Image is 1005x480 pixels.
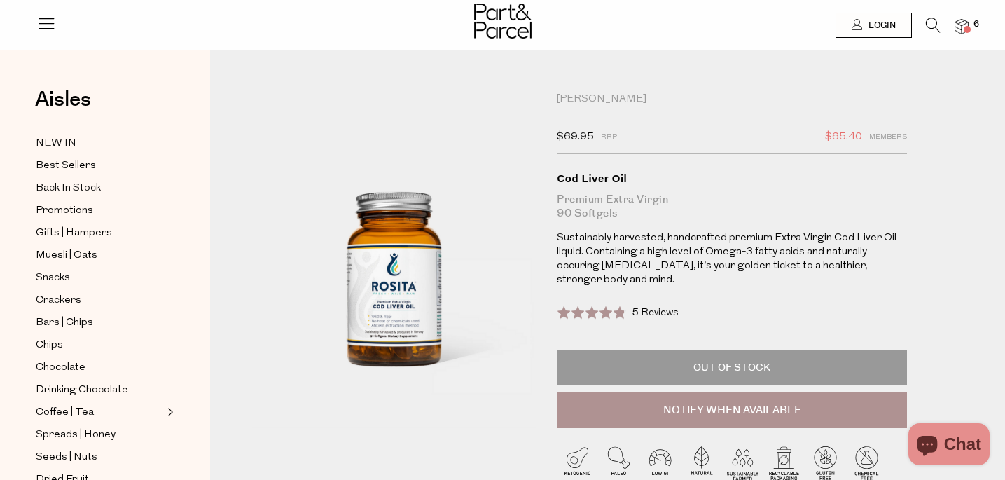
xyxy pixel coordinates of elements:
[36,157,163,174] a: Best Sellers
[36,426,163,444] a: Spreads | Honey
[557,350,907,385] p: Out of Stock
[36,336,163,354] a: Chips
[36,381,163,399] a: Drinking Chocolate
[36,202,163,219] a: Promotions
[557,193,907,221] div: Premium Extra Virgin 90 Softgels
[36,337,63,354] span: Chips
[557,128,594,146] span: $69.95
[904,423,994,469] inbox-online-store-chat: Shopify online store chat
[557,392,907,429] button: Notify When Available
[36,314,163,331] a: Bars | Chips
[36,135,76,152] span: NEW IN
[36,404,163,421] a: Coffee | Tea
[36,247,97,264] span: Muesli | Oats
[36,449,97,466] span: Seeds | Nuts
[36,135,163,152] a: NEW IN
[36,203,93,219] span: Promotions
[36,315,93,331] span: Bars | Chips
[970,18,983,31] span: 6
[36,292,163,309] a: Crackers
[36,180,101,197] span: Back In Stock
[36,359,163,376] a: Chocolate
[36,270,70,287] span: Snacks
[557,172,907,186] div: Cod Liver Oil
[36,158,96,174] span: Best Sellers
[36,292,81,309] span: Crackers
[869,128,907,146] span: Members
[36,404,94,421] span: Coffee | Tea
[36,224,163,242] a: Gifts | Hampers
[601,128,617,146] span: RRP
[955,19,969,34] a: 6
[557,92,907,107] div: [PERSON_NAME]
[36,382,128,399] span: Drinking Chocolate
[36,427,116,444] span: Spreads | Honey
[825,128,862,146] span: $65.40
[865,20,896,32] span: Login
[36,448,163,466] a: Seeds | Nuts
[36,359,85,376] span: Chocolate
[36,225,112,242] span: Gifts | Hampers
[35,84,91,115] span: Aisles
[632,308,679,318] span: 5 Reviews
[36,179,163,197] a: Back In Stock
[474,4,532,39] img: Part&Parcel
[836,13,912,38] a: Login
[557,231,907,287] p: Sustainably harvested, handcrafted premium Extra Virgin Cod Liver Oil liquid. Containing a high l...
[252,92,536,427] img: Cod Liver Oil
[36,247,163,264] a: Muesli | Oats
[35,89,91,124] a: Aisles
[164,404,174,420] button: Expand/Collapse Coffee | Tea
[36,269,163,287] a: Snacks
